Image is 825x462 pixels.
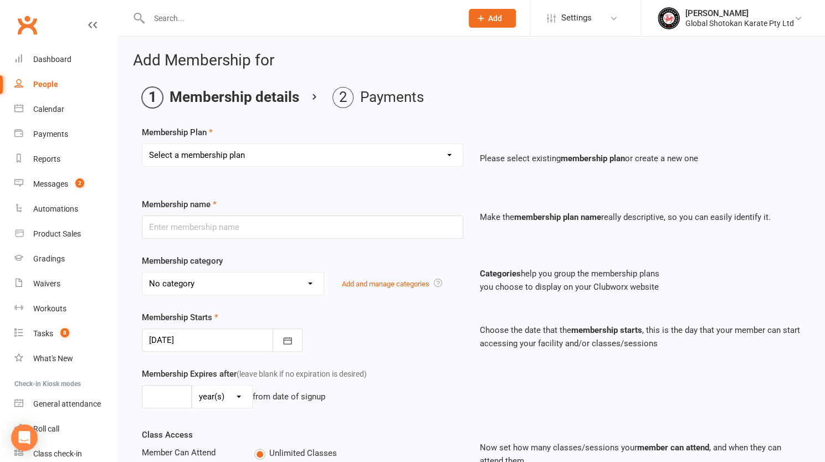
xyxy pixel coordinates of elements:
div: [PERSON_NAME] [685,8,794,18]
p: Please select existing or create a new one [480,152,801,165]
input: Search... [146,11,454,26]
a: Automations [14,197,117,222]
strong: member can attend [637,443,709,453]
div: Payments [33,130,68,138]
div: Roll call [33,424,59,433]
div: Automations [33,204,78,213]
img: thumb_image1750234934.png [658,7,680,29]
a: General attendance kiosk mode [14,392,117,417]
a: Reports [14,147,117,172]
span: Settings [561,6,592,30]
a: Add and manage categories [342,280,429,288]
label: Membership Plan [142,126,213,139]
p: Make the really descriptive, so you can easily identify it. [480,211,801,224]
div: General attendance [33,399,101,408]
a: People [14,72,117,97]
div: Tasks [33,329,53,338]
span: Add [488,14,502,23]
a: What's New [14,346,117,371]
div: Reports [33,155,60,163]
div: Messages [33,179,68,188]
span: (leave blank if no expiration is desired) [237,369,367,378]
div: Waivers [33,279,60,288]
div: What's New [33,354,73,363]
a: Calendar [14,97,117,122]
label: Membership Starts [142,311,218,324]
div: Class check-in [33,449,82,458]
span: 8 [60,328,69,337]
label: Class Access [142,428,193,442]
a: Payments [14,122,117,147]
p: Choose the date that the , this is the day that your member can start accessing your facility and... [480,324,801,350]
a: Clubworx [13,11,41,39]
strong: membership plan name [514,212,601,222]
a: Product Sales [14,222,117,247]
strong: membership starts [571,325,642,335]
h2: Add Membership for [133,52,809,69]
label: Membership name [142,198,217,211]
a: Messages 2 [14,172,117,197]
a: Roll call [14,417,117,442]
label: Membership category [142,254,223,268]
strong: membership plan [561,153,625,163]
div: Workouts [33,304,66,313]
p: help you group the membership plans you choose to display on your Clubworx website [480,267,801,294]
a: Tasks 8 [14,321,117,346]
button: Add [469,9,516,28]
div: Gradings [33,254,65,263]
a: Gradings [14,247,117,271]
li: Membership details [142,87,299,108]
div: People [33,80,58,89]
div: from date of signup [253,390,325,403]
a: Waivers [14,271,117,296]
label: Membership Expires after [142,367,367,381]
strong: Categories [480,269,521,279]
input: Enter membership name [142,215,463,239]
span: Unlimited Classes [269,446,337,458]
span: 2 [75,178,84,188]
a: Dashboard [14,47,117,72]
div: Calendar [33,105,64,114]
div: Member Can Attend [134,446,246,459]
div: Open Intercom Messenger [11,424,38,451]
div: Global Shotokan Karate Pty Ltd [685,18,794,28]
div: Product Sales [33,229,81,238]
a: Workouts [14,296,117,321]
li: Payments [332,87,424,108]
div: Dashboard [33,55,71,64]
